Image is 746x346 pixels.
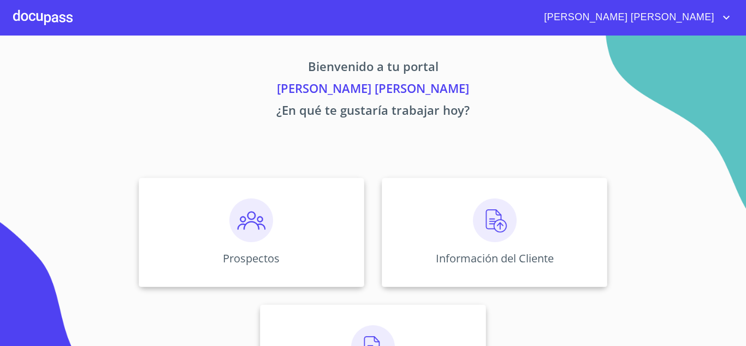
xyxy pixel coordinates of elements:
button: account of current user [536,9,733,26]
img: carga.png [473,198,517,242]
p: [PERSON_NAME] [PERSON_NAME] [37,79,709,101]
span: [PERSON_NAME] [PERSON_NAME] [536,9,720,26]
img: prospectos.png [229,198,273,242]
p: Bienvenido a tu portal [37,57,709,79]
p: Prospectos [223,251,280,266]
p: ¿En qué te gustaría trabajar hoy? [37,101,709,123]
p: Información del Cliente [436,251,554,266]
